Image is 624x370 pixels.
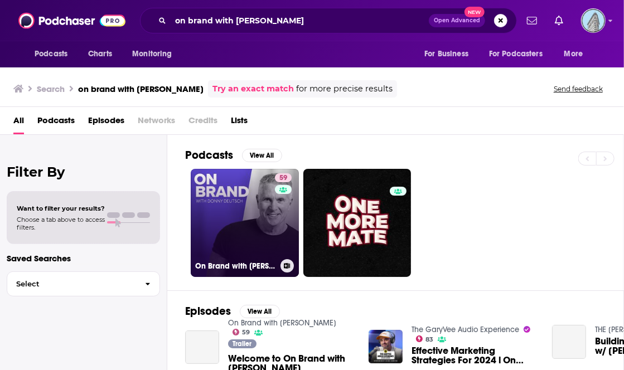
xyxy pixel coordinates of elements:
[7,164,160,180] h2: Filter By
[78,84,204,94] h3: on brand with [PERSON_NAME]
[13,111,24,134] a: All
[240,305,280,318] button: View All
[132,46,172,62] span: Monitoring
[275,173,292,182] a: 59
[417,43,482,65] button: open menu
[303,169,412,277] a: 0
[191,169,299,277] a: 59On Brand with [PERSON_NAME]
[416,335,434,342] a: 83
[233,340,251,347] span: Trailer
[18,10,125,31] img: Podchaser - Follow, Share and Rate Podcasts
[279,173,287,184] span: 59
[185,148,233,162] h2: Podcasts
[231,111,248,134] a: Lists
[140,8,517,33] div: Search podcasts, credits, & more...
[81,43,119,65] a: Charts
[195,261,276,271] h3: On Brand with [PERSON_NAME]
[185,148,282,162] a: PodcastsView All
[369,330,403,364] img: Effective Marketing Strategies For 2024 l On Brand with Donny Deutsch
[557,43,597,65] button: open menu
[7,253,160,264] p: Saved Searches
[581,8,606,33] button: Show profile menu
[88,46,112,62] span: Charts
[581,8,606,33] img: User Profile
[412,346,539,365] span: Effective Marketing Strategies For 2024 l On Brand with [PERSON_NAME]
[390,173,407,272] div: 0
[185,330,219,364] a: Welcome to On Brand with Donny Deutsch
[412,325,519,334] a: The GaryVee Audio Experience
[171,12,429,30] input: Search podcasts, credits, & more...
[124,43,186,65] button: open menu
[581,8,606,33] span: Logged in as FlatironBooks
[523,11,541,30] a: Show notifications dropdown
[37,111,75,134] a: Podcasts
[434,18,480,23] span: Open Advanced
[185,304,280,318] a: EpisodesView All
[88,111,124,134] a: Episodes
[550,11,568,30] a: Show notifications dropdown
[550,84,606,94] button: Send feedback
[552,325,586,359] a: Building A Brand In 2021 w/ Donny Deutsch
[482,43,559,65] button: open menu
[412,346,539,365] a: Effective Marketing Strategies For 2024 l On Brand with Donny Deutsch
[424,46,468,62] span: For Business
[35,46,67,62] span: Podcasts
[185,304,231,318] h2: Episodes
[212,82,294,95] a: Try an exact match
[37,84,65,94] h3: Search
[188,111,217,134] span: Credits
[138,111,175,134] span: Networks
[296,82,393,95] span: for more precise results
[564,46,583,62] span: More
[27,43,82,65] button: open menu
[242,149,282,162] button: View All
[429,14,485,27] button: Open AdvancedNew
[228,318,336,328] a: On Brand with Donny Deutsch
[17,216,105,231] span: Choose a tab above to access filters.
[17,205,105,212] span: Want to filter your results?
[7,280,136,288] span: Select
[465,7,485,17] span: New
[7,271,160,296] button: Select
[489,46,543,62] span: For Podcasters
[425,337,433,342] span: 83
[233,329,250,335] a: 59
[242,330,250,335] span: 59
